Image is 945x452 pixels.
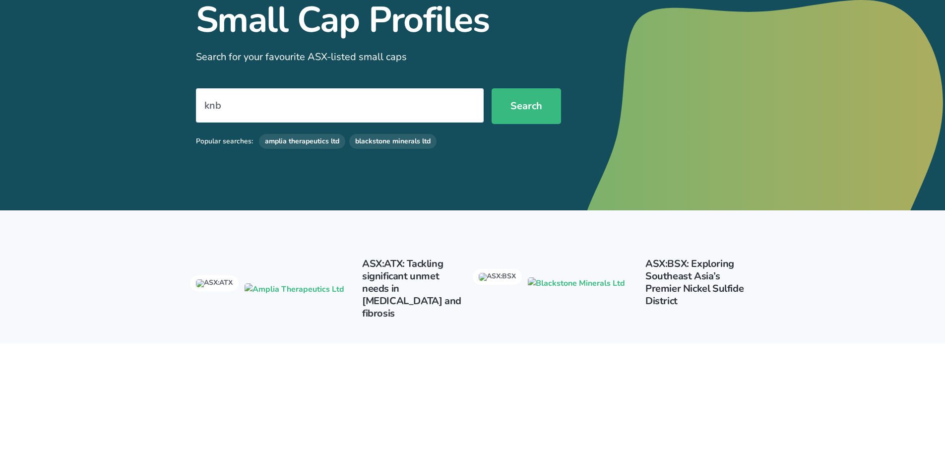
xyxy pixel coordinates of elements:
[196,136,253,146] div: Popular searches:
[196,50,561,65] div: Search for your favourite ASX-listed small caps
[528,277,625,289] img: Blackstone Minerals Ltd
[349,134,437,149] a: blackstone minerals ltd
[245,283,344,295] img: Amplia Therapeutics Ltd
[259,134,345,149] a: amplia therapeutics ltd
[362,257,461,320] a: ASX:ATX: Tackling significant unmet needs in [MEDICAL_DATA] and fibrosis
[479,273,516,281] img: ASX:BSX
[492,88,561,124] button: Search
[196,2,561,38] h1: Small Cap Profiles
[196,279,233,287] img: ASX:ATX
[645,257,744,308] a: ASX:BSX: Exploring Southeast Asia’s Premier Nickel Sulfide District
[196,88,484,123] input: Search for small cap companies...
